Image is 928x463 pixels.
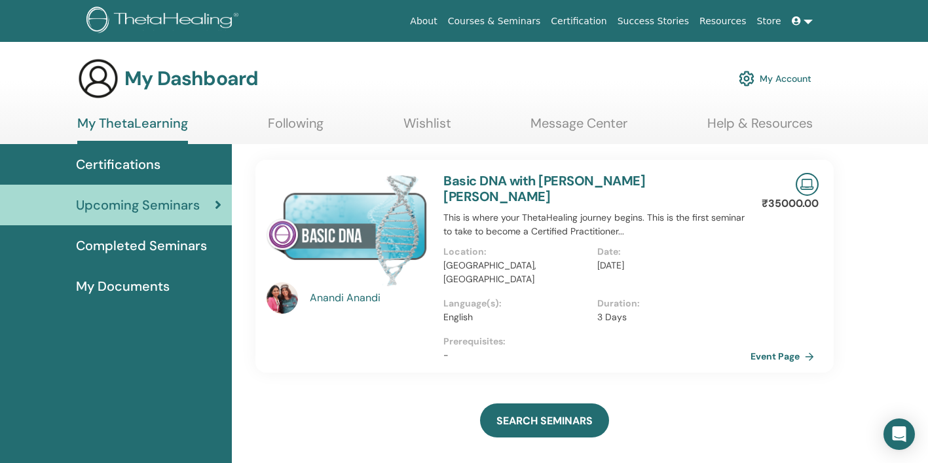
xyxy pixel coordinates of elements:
a: Resources [694,9,752,33]
a: Event Page [751,346,819,366]
span: Certifications [76,155,160,174]
p: Location : [443,245,589,259]
span: My Documents [76,276,170,296]
p: Duration : [597,297,743,310]
a: Basic DNA with [PERSON_NAME] [PERSON_NAME] [443,172,645,205]
p: 3 Days [597,310,743,324]
p: English [443,310,589,324]
a: Success Stories [612,9,694,33]
a: Certification [546,9,612,33]
p: Prerequisites : [443,335,751,348]
img: cog.svg [739,67,754,90]
p: Date : [597,245,743,259]
p: This is where your ThetaHealing journey begins. This is the first seminar to take to become a Cer... [443,211,751,238]
span: SEARCH SEMINARS [496,414,593,428]
div: Open Intercom Messenger [883,418,915,450]
a: Help & Resources [707,115,813,141]
p: - [443,348,751,362]
a: SEARCH SEMINARS [480,403,609,437]
a: My ThetaLearning [77,115,188,144]
p: [DATE] [597,259,743,272]
span: Completed Seminars [76,236,207,255]
p: [GEOGRAPHIC_DATA], [GEOGRAPHIC_DATA] [443,259,589,286]
h3: My Dashboard [124,67,258,90]
a: Store [752,9,787,33]
a: Wishlist [403,115,451,141]
img: generic-user-icon.jpg [77,58,119,100]
span: Upcoming Seminars [76,195,200,215]
a: Message Center [530,115,627,141]
a: Following [268,115,324,141]
img: Live Online Seminar [796,173,819,196]
img: Basic DNA [267,173,428,286]
img: logo.png [86,7,243,36]
img: default.jpg [267,282,298,314]
a: Courses & Seminars [443,9,546,33]
p: ₹35000.00 [762,196,819,212]
a: About [405,9,442,33]
a: My Account [739,64,811,93]
a: Anandi Anandi [310,290,431,306]
p: Language(s) : [443,297,589,310]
